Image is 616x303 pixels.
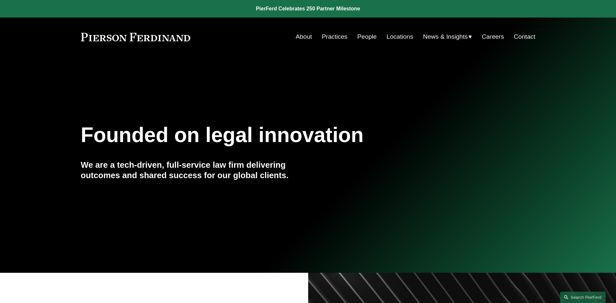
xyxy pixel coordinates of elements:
h1: Founded on legal innovation [81,123,460,147]
a: People [357,31,377,43]
a: Locations [386,31,413,43]
a: folder dropdown [423,31,472,43]
a: Practices [322,31,347,43]
a: About [296,31,312,43]
a: Contact [514,31,535,43]
a: Careers [482,31,504,43]
a: Search this site [560,292,606,303]
span: News & Insights [423,31,468,43]
h4: We are a tech-driven, full-service law firm delivering outcomes and shared success for our global... [81,160,308,181]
